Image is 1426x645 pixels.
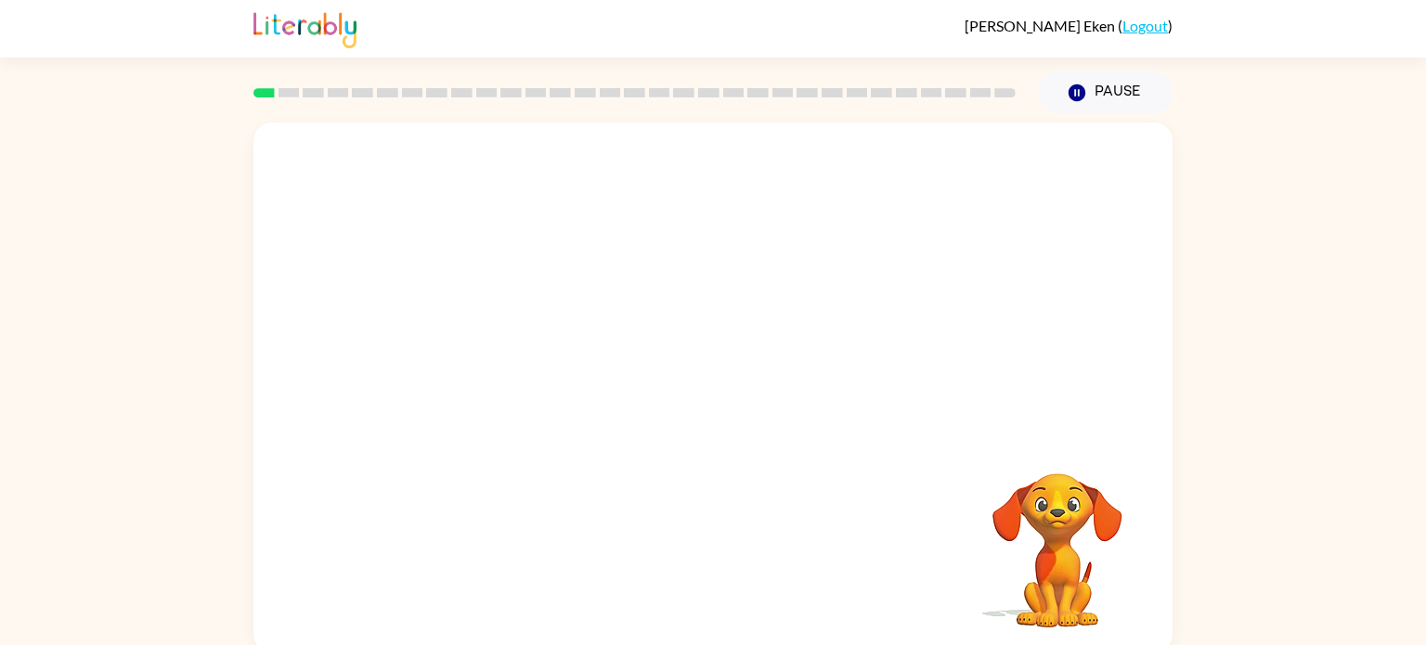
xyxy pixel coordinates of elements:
[965,17,1173,34] div: ( )
[965,445,1150,630] video: Your browser must support playing .mp4 files to use Literably. Please try using another browser.
[253,7,356,48] img: Literably
[1122,17,1168,34] a: Logout
[965,17,1118,34] span: [PERSON_NAME] Eken
[1038,71,1173,114] button: Pause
